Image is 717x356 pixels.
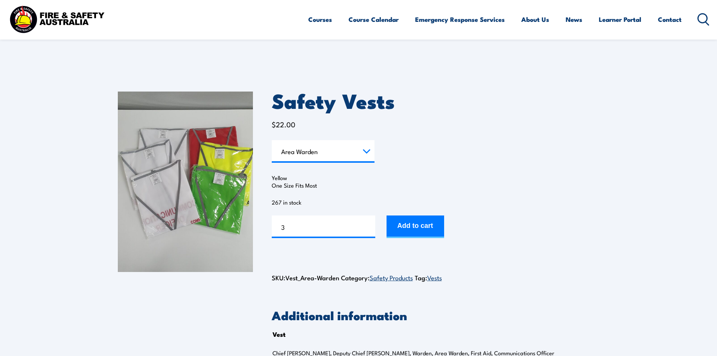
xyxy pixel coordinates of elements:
[272,92,600,109] h1: Safety Vests
[415,9,505,29] a: Emergency Response Services
[272,174,600,189] p: Yellow One Size Fits Most
[599,9,641,29] a: Learner Portal
[415,273,442,282] span: Tag:
[272,273,339,282] span: SKU:
[341,273,413,282] span: Category:
[387,215,444,238] button: Add to cart
[566,9,582,29] a: News
[658,9,682,29] a: Contact
[521,9,549,29] a: About Us
[270,248,601,269] iframe: Secure express checkout frame
[308,9,332,29] a: Courses
[370,273,413,282] a: Safety Products
[272,119,295,129] bdi: 22.00
[118,92,253,272] img: 20230220_093531-scaled-1.jpg
[272,119,276,129] span: $
[349,9,399,29] a: Course Calendar
[272,215,375,238] input: Product quantity
[272,328,286,340] th: Vest
[272,199,600,206] p: 267 in stock
[285,273,339,282] span: Vest_Area-Warden
[427,273,442,282] a: Vests
[272,310,600,320] h2: Additional information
